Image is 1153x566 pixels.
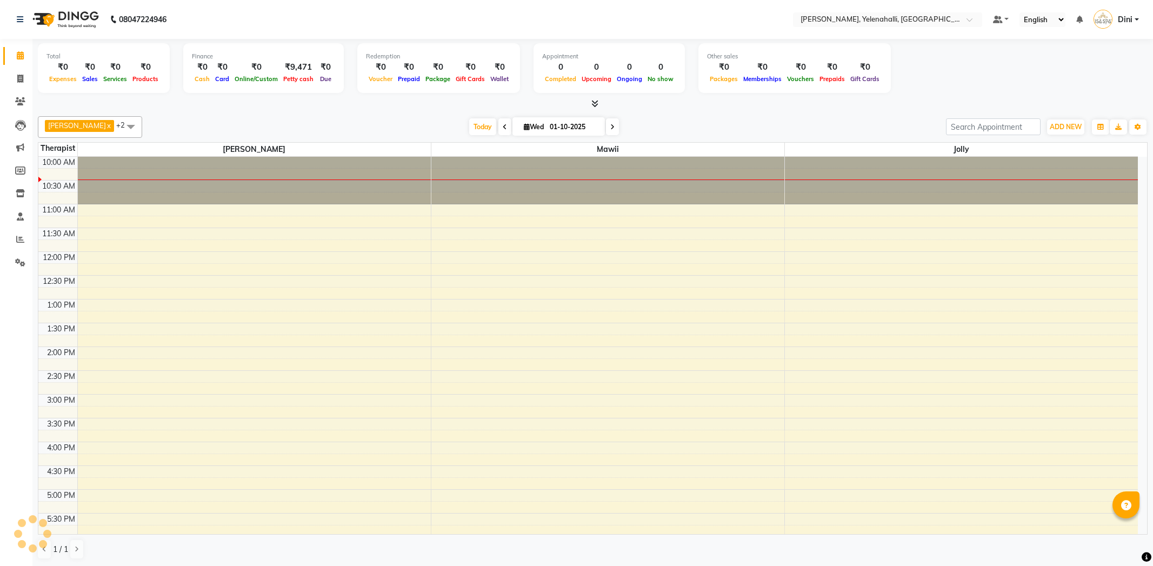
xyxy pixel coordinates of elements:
[48,121,106,130] span: [PERSON_NAME]
[1050,123,1082,131] span: ADD NEW
[45,490,77,501] div: 5:00 PM
[38,143,77,154] div: Therapist
[366,52,511,61] div: Redemption
[45,323,77,335] div: 1:30 PM
[116,121,133,129] span: +2
[817,61,848,74] div: ₹0
[423,61,453,74] div: ₹0
[79,75,101,83] span: Sales
[45,466,77,477] div: 4:30 PM
[232,75,281,83] span: Online/Custom
[45,371,77,382] div: 2:30 PM
[232,61,281,74] div: ₹0
[281,61,316,74] div: ₹9,471
[366,75,395,83] span: Voucher
[281,75,316,83] span: Petty cash
[192,61,212,74] div: ₹0
[395,75,423,83] span: Prepaid
[741,75,784,83] span: Memberships
[46,61,79,74] div: ₹0
[645,75,676,83] span: No show
[78,143,431,156] span: [PERSON_NAME]
[579,75,614,83] span: Upcoming
[423,75,453,83] span: Package
[707,75,741,83] span: Packages
[106,121,111,130] a: x
[707,52,882,61] div: Other sales
[741,61,784,74] div: ₹0
[395,61,423,74] div: ₹0
[212,75,232,83] span: Card
[101,61,130,74] div: ₹0
[488,61,511,74] div: ₹0
[579,61,614,74] div: 0
[848,75,882,83] span: Gift Cards
[707,61,741,74] div: ₹0
[45,514,77,525] div: 5:30 PM
[614,75,645,83] span: Ongoing
[316,61,335,74] div: ₹0
[542,75,579,83] span: Completed
[946,118,1041,135] input: Search Appointment
[1047,119,1084,135] button: ADD NEW
[614,61,645,74] div: 0
[41,252,77,263] div: 12:00 PM
[101,75,130,83] span: Services
[130,75,161,83] span: Products
[45,442,77,454] div: 4:00 PM
[785,143,1138,156] span: Jolly
[45,395,77,406] div: 3:00 PM
[317,75,334,83] span: Due
[453,61,488,74] div: ₹0
[1118,14,1132,25] span: Dini
[40,157,77,168] div: 10:00 AM
[79,61,101,74] div: ₹0
[119,4,166,35] b: 08047224946
[46,75,79,83] span: Expenses
[45,299,77,311] div: 1:00 PM
[645,61,676,74] div: 0
[41,276,77,287] div: 12:30 PM
[40,181,77,192] div: 10:30 AM
[192,52,335,61] div: Finance
[817,75,848,83] span: Prepaids
[431,143,784,156] span: Mawii
[45,347,77,358] div: 2:00 PM
[542,52,676,61] div: Appointment
[542,61,579,74] div: 0
[130,61,161,74] div: ₹0
[28,4,102,35] img: logo
[40,204,77,216] div: 11:00 AM
[784,75,817,83] span: Vouchers
[192,75,212,83] span: Cash
[45,418,77,430] div: 3:30 PM
[784,61,817,74] div: ₹0
[469,118,496,135] span: Today
[1094,10,1112,29] img: Dini
[40,228,77,239] div: 11:30 AM
[46,52,161,61] div: Total
[848,61,882,74] div: ₹0
[53,544,68,555] span: 1 / 1
[546,119,601,135] input: 2025-10-01
[212,61,232,74] div: ₹0
[366,61,395,74] div: ₹0
[488,75,511,83] span: Wallet
[453,75,488,83] span: Gift Cards
[521,123,546,131] span: Wed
